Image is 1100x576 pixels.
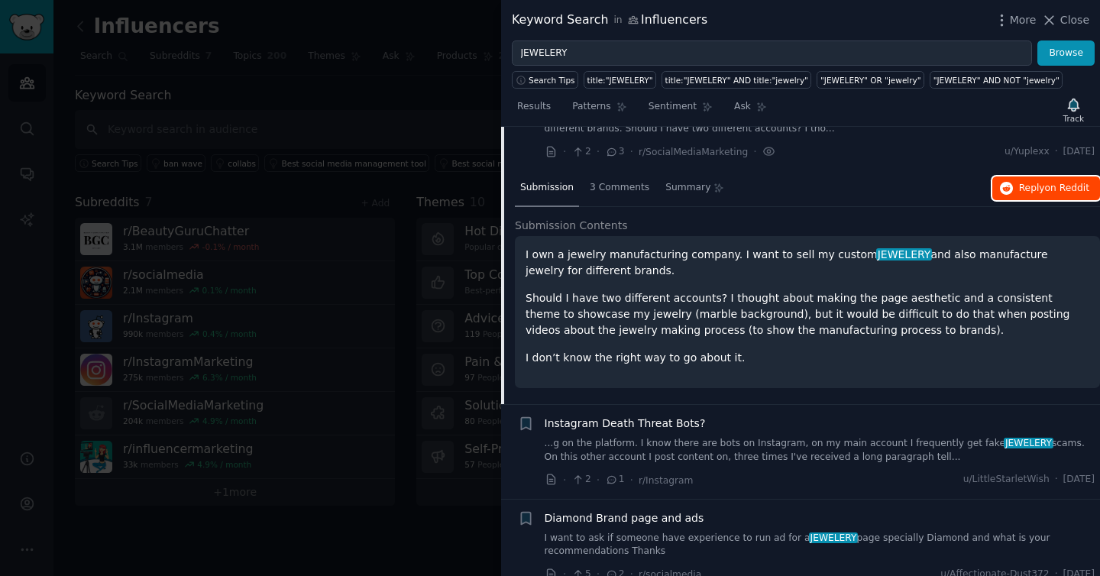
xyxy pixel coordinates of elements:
span: 2 [571,145,590,159]
span: r/Instagram [639,475,693,486]
a: I want to ask if someone have experience to run ad for aJEWELERYpage specially Diamond and what i... [545,532,1095,558]
span: Submission Contents [515,218,628,234]
div: "JEWELERY" AND NOT "jewelry" [933,75,1060,86]
span: · [630,144,633,160]
span: Submission [520,181,574,195]
span: 3 [605,145,624,159]
button: Close [1041,12,1089,28]
button: Search Tips [512,71,578,89]
a: title:"JEWELERY" [584,71,656,89]
span: [DATE] [1063,473,1095,487]
a: Results [512,95,556,126]
p: I own a jewelry manufacturing company. I want to sell my custom and also manufacture jewelry for ... [526,247,1089,279]
span: u/Yuplexx [1005,145,1050,159]
button: Replyon Reddit [992,176,1100,201]
span: · [563,144,566,160]
span: in [613,14,622,28]
a: title:"JEWELERY" AND title:"jewelry" [662,71,811,89]
div: title:"JEWELERY" [587,75,653,86]
span: JEWELERY [876,248,932,260]
span: u/LittleStarletWish [963,473,1050,487]
span: Summary [665,181,710,195]
button: Track [1058,94,1089,126]
button: More [994,12,1037,28]
a: Patterns [567,95,632,126]
span: JEWELERY [809,532,858,543]
span: r/SocialMediaMarketing [639,147,748,157]
span: Patterns [572,100,610,114]
span: Close [1060,12,1089,28]
span: · [753,144,756,160]
a: Ask [729,95,772,126]
span: · [1055,473,1058,487]
span: · [1055,145,1058,159]
a: "JEWELERY" AND NOT "jewelry" [930,71,1063,89]
div: Track [1063,113,1084,124]
div: Keyword Search Influencers [512,11,707,30]
span: Results [517,100,551,114]
div: "JEWELERY" OR "jewelry" [820,75,921,86]
span: [DATE] [1063,145,1095,159]
button: Browse [1037,40,1095,66]
a: "JEWELERY" OR "jewelry" [817,71,924,89]
span: Search Tips [529,75,575,86]
input: Try a keyword related to your business [512,40,1032,66]
a: ...g on the platform. I know there are bots on Instagram, on my main account I frequently get fak... [545,437,1095,464]
p: Should I have two different accounts? I thought about making the page aesthetic and a consistent ... [526,290,1089,338]
span: Ask [734,100,751,114]
a: Instagram Death Threat Bots? [545,416,706,432]
span: · [597,472,600,488]
div: title:"JEWELERY" AND title:"jewelry" [665,75,808,86]
span: Sentiment [649,100,697,114]
span: on Reddit [1045,183,1089,193]
span: Reply [1019,182,1089,196]
span: · [630,472,633,488]
span: 3 Comments [590,181,649,195]
span: 2 [571,473,590,487]
span: · [563,472,566,488]
a: Sentiment [643,95,718,126]
span: JEWELERY [1004,438,1053,448]
p: I don’t know the right way to go about it. [526,350,1089,366]
span: · [597,144,600,160]
span: More [1010,12,1037,28]
a: Diamond Brand page and ads [545,510,704,526]
span: 1 [605,473,624,487]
